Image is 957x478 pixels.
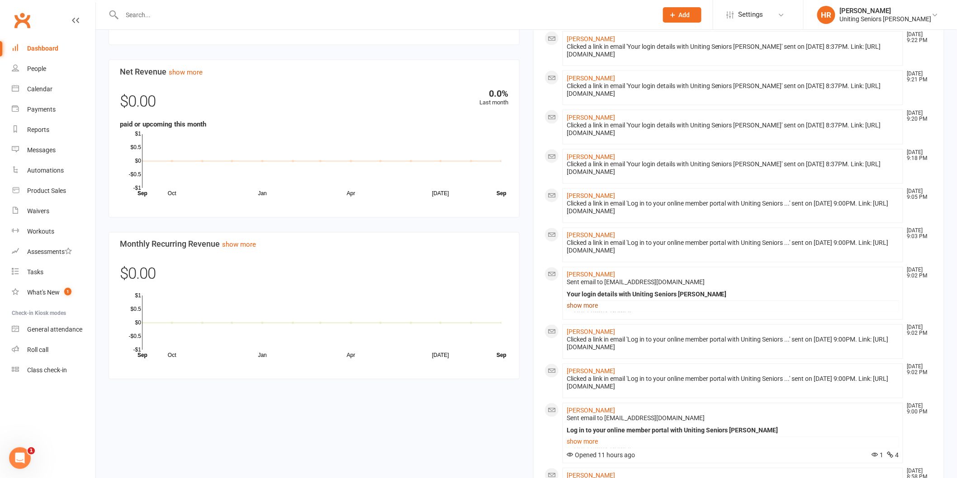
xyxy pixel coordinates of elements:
div: Assessments [27,248,72,255]
div: General attendance [27,326,82,333]
time: [DATE] 9:20 PM [903,110,933,122]
a: Roll call [12,340,95,360]
div: 0.0% [479,89,508,98]
input: Search... [119,9,651,21]
span: 1 [64,288,71,295]
a: What's New1 [12,282,95,303]
a: Dashboard [12,38,95,59]
a: Payments [12,99,95,120]
a: Tasks [12,262,95,282]
a: Automations [12,160,95,181]
div: Automations [27,167,64,174]
div: Tasks [27,268,43,276]
div: Roll call [27,346,48,353]
div: Log in to your online member portal with Uniting Seniors [PERSON_NAME] [567,427,899,435]
div: $0.00 [120,262,508,291]
a: Workouts [12,221,95,242]
span: 1 [872,452,884,459]
time: [DATE] 9:05 PM [903,189,933,201]
span: Settings [739,5,763,25]
a: [PERSON_NAME] [567,368,615,375]
div: Clicked a link in email 'Log in to your online member portal with Uniting Seniors ...' sent on [D... [567,239,899,255]
h3: Net Revenue [120,67,508,76]
h3: Monthly Recurring Revenue [120,240,508,249]
a: show more [567,300,899,312]
a: Assessments [12,242,95,262]
button: Add [663,7,701,23]
div: Clicked a link in email 'Log in to your online member portal with Uniting Seniors ...' sent on [D... [567,375,899,391]
div: Dashboard [27,45,58,52]
div: Workouts [27,228,54,235]
a: Waivers [12,201,95,221]
a: Class kiosk mode [12,360,95,380]
div: Last month [479,89,508,108]
a: show more [222,241,256,249]
span: Sent email to [EMAIL_ADDRESS][DOMAIN_NAME] [567,415,705,422]
a: show more [169,68,203,76]
time: [DATE] 9:00 PM [903,403,933,415]
a: [PERSON_NAME] [567,328,615,336]
span: Sent email to [EMAIL_ADDRESS][DOMAIN_NAME] [567,279,705,286]
a: [PERSON_NAME] [567,75,615,82]
a: General attendance kiosk mode [12,319,95,340]
time: [DATE] 9:22 PM [903,32,933,43]
a: [PERSON_NAME] [567,192,615,200]
time: [DATE] 9:18 PM [903,150,933,161]
div: Clicked a link in email 'Your login details with Uniting Seniors [PERSON_NAME]' sent on [DATE] 8:... [567,43,899,58]
div: Uniting Seniors [PERSON_NAME] [840,15,932,23]
div: Waivers [27,207,49,215]
div: People [27,65,46,72]
div: Messages [27,146,56,154]
time: [DATE] 9:02 PM [903,267,933,279]
strong: paid or upcoming this month [120,120,206,128]
time: [DATE] 9:21 PM [903,71,933,83]
span: 1 [28,447,35,455]
div: Calendar [27,85,52,93]
a: Reports [12,120,95,140]
a: [PERSON_NAME] [567,271,615,278]
iframe: Intercom live chat [9,447,31,469]
a: Messages [12,140,95,160]
a: People [12,59,95,79]
div: Reports [27,126,49,133]
a: Clubworx [11,9,33,32]
a: [PERSON_NAME] [567,407,615,414]
a: [PERSON_NAME] [567,35,615,42]
time: [DATE] 9:03 PM [903,228,933,240]
div: Product Sales [27,187,66,194]
a: Product Sales [12,181,95,201]
div: Clicked a link in email 'Your login details with Uniting Seniors [PERSON_NAME]' sent on [DATE] 8:... [567,161,899,176]
div: Your login details with Uniting Seniors [PERSON_NAME] [567,291,899,299]
div: HR [817,6,835,24]
div: [PERSON_NAME] [840,7,932,15]
time: [DATE] 9:02 PM [903,325,933,337]
span: Opened 11 hours ago [567,452,635,459]
div: Class check-in [27,366,67,374]
time: [DATE] 9:02 PM [903,364,933,376]
a: Calendar [12,79,95,99]
div: Clicked a link in email 'Log in to your online member portal with Uniting Seniors ...' sent on [D... [567,200,899,216]
a: [PERSON_NAME] [567,232,615,239]
a: show more [567,436,899,448]
div: Payments [27,106,56,113]
div: Clicked a link in email 'Your login details with Uniting Seniors [PERSON_NAME]' sent on [DATE] 8:... [567,122,899,137]
span: Add [679,11,690,19]
div: What's New [27,289,60,296]
div: Clicked a link in email 'Log in to your online member portal with Uniting Seniors ...' sent on [D... [567,336,899,351]
span: 4 [887,452,899,459]
a: [PERSON_NAME] [567,153,615,160]
div: Clicked a link in email 'Your login details with Uniting Seniors [PERSON_NAME]' sent on [DATE] 8:... [567,82,899,98]
a: [PERSON_NAME] [567,114,615,121]
div: $0.00 [120,89,508,119]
